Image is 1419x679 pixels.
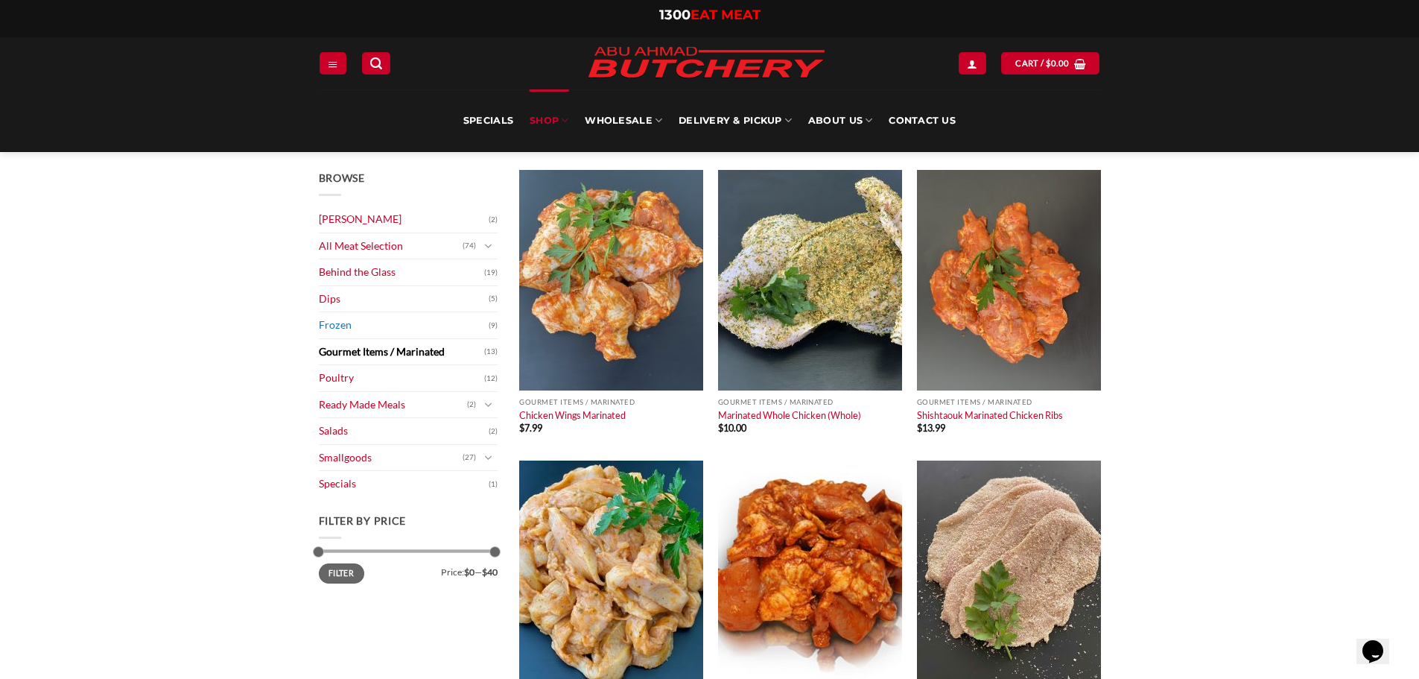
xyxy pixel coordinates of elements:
button: Toggle [480,449,498,466]
p: Gourmet Items / Marinated [519,398,703,406]
a: Chicken Wings Marinated [519,409,626,421]
span: Filter by price [319,514,407,527]
a: 1300EAT MEAT [659,7,761,23]
span: (13) [484,341,498,363]
p: Gourmet Items / Marinated [718,398,902,406]
span: (19) [484,262,498,284]
a: Specials [463,89,513,152]
a: Login [959,52,985,74]
span: $ [519,422,524,434]
bdi: 0.00 [1046,58,1070,68]
a: Contact Us [889,89,956,152]
span: (2) [467,394,476,416]
div: Price: — [319,563,498,577]
a: Delivery & Pickup [679,89,792,152]
button: Toggle [480,238,498,254]
img: Marinated-Whole-Chicken [718,170,902,391]
span: $40 [482,566,498,578]
button: Filter [319,563,364,584]
img: Chicken-Wings-Marinated [519,170,703,391]
a: Ready Made Meals [319,392,467,418]
a: Menu [320,52,346,74]
a: Specials [319,471,489,497]
span: Browse [319,171,365,184]
span: $0 [464,566,474,578]
a: Gourmet Items / Marinated [319,339,484,365]
span: 1300 [659,7,691,23]
a: Search [362,52,390,74]
span: (2) [489,420,498,443]
a: [PERSON_NAME] [319,206,489,233]
a: SHOP [530,89,568,152]
span: (2) [489,209,498,231]
span: (12) [484,367,498,390]
a: Smallgoods [319,445,463,471]
img: Abu Ahmad Butchery [576,37,837,89]
a: Dips [319,286,489,312]
bdi: 13.99 [917,422,945,434]
a: Wholesale [585,89,662,152]
img: Shishtaouk Marinated Chicken Ribs [917,170,1101,391]
a: All Meat Selection [319,233,463,259]
a: Shishtaouk Marinated Chicken Ribs [917,409,1063,421]
bdi: 10.00 [718,422,746,434]
button: Toggle [480,397,498,413]
a: Poultry [319,365,484,391]
span: $ [917,422,922,434]
span: (27) [463,446,476,469]
bdi: 7.99 [519,422,542,434]
p: Gourmet Items / Marinated [917,398,1101,406]
a: View cart [1001,52,1099,74]
a: About Us [808,89,872,152]
a: Behind the Glass [319,259,484,285]
span: $ [718,422,723,434]
span: EAT MEAT [691,7,761,23]
a: Marinated Whole Chicken (Whole) [718,409,861,421]
span: $ [1046,57,1051,70]
span: (74) [463,235,476,257]
iframe: chat widget [1356,619,1404,664]
span: (5) [489,288,498,310]
span: (1) [489,473,498,496]
a: Frozen [319,312,489,338]
span: Cart / [1015,57,1069,70]
a: Salads [319,418,489,444]
span: (9) [489,315,498,337]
